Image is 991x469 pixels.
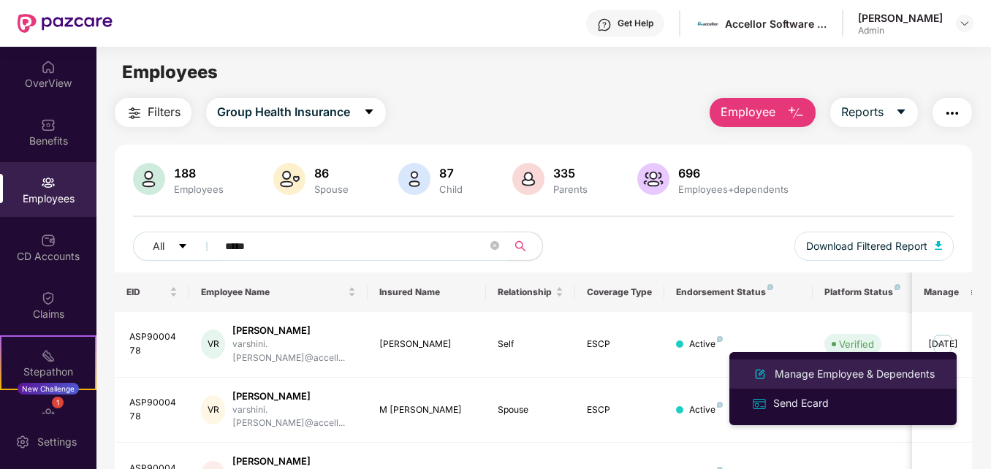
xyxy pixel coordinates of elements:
span: Relationship [498,286,553,298]
div: Employees+dependents [675,183,791,195]
span: Employee Name [201,286,345,298]
span: caret-down [363,106,375,119]
img: svg+xml;base64,PHN2ZyB4bWxucz0iaHR0cDovL3d3dy53My5vcmcvMjAwMC9zdmciIHhtbG5zOnhsaW5rPSJodHRwOi8vd3... [133,163,165,195]
div: ESCP [587,338,653,351]
span: close-circle [490,240,499,253]
img: svg+xml;base64,PHN2ZyB4bWxucz0iaHR0cDovL3d3dy53My5vcmcvMjAwMC9zdmciIHhtbG5zOnhsaW5rPSJodHRwOi8vd3... [398,163,430,195]
div: 86 [311,166,352,180]
th: Relationship [486,272,575,312]
div: Active [689,403,723,417]
div: Accellor Software Pvt Ltd. [725,17,827,31]
div: Settings [33,435,81,449]
span: All [153,238,164,254]
div: [PERSON_NAME] [858,11,943,25]
span: Employees [122,61,218,83]
span: Employee [721,103,775,121]
div: ASP9000478 [129,396,178,424]
div: Admin [858,25,943,37]
span: close-circle [490,241,499,250]
span: caret-down [178,241,188,253]
button: Employee [710,98,816,127]
img: svg+xml;base64,PHN2ZyBpZD0iRHJvcGRvd24tMzJ4MzIiIHhtbG5zPSJodHRwOi8vd3d3LnczLm9yZy8yMDAwL3N2ZyIgd2... [959,18,971,29]
span: Filters [148,103,181,121]
div: Manage Employee & Dependents [772,366,938,382]
img: svg+xml;base64,PHN2ZyB4bWxucz0iaHR0cDovL3d3dy53My5vcmcvMjAwMC9zdmciIHdpZHRoPSI4IiBoZWlnaHQ9IjgiIH... [717,336,723,342]
div: Get Help [618,18,653,29]
div: Spouse [311,183,352,195]
th: Employee Name [189,272,368,312]
div: 87 [436,166,466,180]
div: M [PERSON_NAME] [379,403,475,417]
img: images%20(1).jfif [697,13,718,34]
div: varshini.[PERSON_NAME]@accell... [232,403,355,431]
img: New Pazcare Logo [18,14,113,33]
div: varshini.[PERSON_NAME]@accell... [232,338,355,365]
img: svg+xml;base64,PHN2ZyBpZD0iRW1wbG95ZWVzIiB4bWxucz0iaHR0cDovL3d3dy53My5vcmcvMjAwMC9zdmciIHdpZHRoPS... [41,175,56,190]
button: Reportscaret-down [830,98,918,127]
button: Download Filtered Report [794,232,954,261]
span: EID [126,286,167,298]
th: Coverage Type [575,272,664,312]
img: svg+xml;base64,PHN2ZyBpZD0iQ2xhaW0iIHhtbG5zPSJodHRwOi8vd3d3LnczLm9yZy8yMDAwL3N2ZyIgd2lkdGg9IjIwIi... [41,291,56,305]
div: 1 [52,397,64,408]
button: Filters [115,98,191,127]
th: Insured Name [368,272,487,312]
div: New Challenge [18,383,79,394]
div: ASP9000478 [129,330,178,358]
img: svg+xml;base64,PHN2ZyB4bWxucz0iaHR0cDovL3d3dy53My5vcmcvMjAwMC9zdmciIHhtbG5zOnhsaW5rPSJodHRwOi8vd3... [512,163,544,195]
img: svg+xml;base64,PHN2ZyB4bWxucz0iaHR0cDovL3d3dy53My5vcmcvMjAwMC9zdmciIHdpZHRoPSIyNCIgaGVpZ2h0PSIyNC... [126,104,143,122]
div: Send Ecard [770,395,832,411]
img: svg+xml;base64,PHN2ZyBpZD0iU2V0dGluZy0yMHgyMCIgeG1sbnM9Imh0dHA6Ly93d3cudzMub3JnLzIwMDAvc3ZnIiB3aW... [15,435,30,449]
img: svg+xml;base64,PHN2ZyB4bWxucz0iaHR0cDovL3d3dy53My5vcmcvMjAwMC9zdmciIHdpZHRoPSIxNiIgaGVpZ2h0PSIxNi... [751,396,767,412]
span: caret-down [895,106,907,119]
img: svg+xml;base64,PHN2ZyB4bWxucz0iaHR0cDovL3d3dy53My5vcmcvMjAwMC9zdmciIHhtbG5zOnhsaW5rPSJodHRwOi8vd3... [935,241,942,250]
div: [PERSON_NAME] [232,324,355,338]
img: svg+xml;base64,PHN2ZyB4bWxucz0iaHR0cDovL3d3dy53My5vcmcvMjAwMC9zdmciIHhtbG5zOnhsaW5rPSJodHRwOi8vd3... [787,104,805,122]
button: Allcaret-down [133,232,222,261]
img: svg+xml;base64,PHN2ZyB4bWxucz0iaHR0cDovL3d3dy53My5vcmcvMjAwMC9zdmciIHdpZHRoPSIyMSIgaGVpZ2h0PSIyMC... [41,348,56,363]
div: [PERSON_NAME] [232,454,355,468]
span: Download Filtered Report [806,238,927,254]
div: Stepathon [1,365,95,379]
span: Reports [841,103,884,121]
div: 188 [171,166,227,180]
div: Active [689,338,723,351]
div: VR [201,329,225,359]
img: svg+xml;base64,PHN2ZyB4bWxucz0iaHR0cDovL3d3dy53My5vcmcvMjAwMC9zdmciIHdpZHRoPSIyNCIgaGVpZ2h0PSIyNC... [943,104,961,122]
img: svg+xml;base64,PHN2ZyB4bWxucz0iaHR0cDovL3d3dy53My5vcmcvMjAwMC9zdmciIHhtbG5zOnhsaW5rPSJodHRwOi8vd3... [637,163,669,195]
div: Self [498,338,563,351]
img: svg+xml;base64,PHN2ZyB4bWxucz0iaHR0cDovL3d3dy53My5vcmcvMjAwMC9zdmciIHdpZHRoPSI4IiBoZWlnaHQ9IjgiIH... [717,402,723,408]
div: Employees [171,183,227,195]
img: svg+xml;base64,PHN2ZyB4bWxucz0iaHR0cDovL3d3dy53My5vcmcvMjAwMC9zdmciIHdpZHRoPSI4IiBoZWlnaHQ9IjgiIH... [895,284,900,290]
div: [PERSON_NAME] [379,338,475,351]
img: svg+xml;base64,PHN2ZyBpZD0iSG9tZSIgeG1sbnM9Imh0dHA6Ly93d3cudzMub3JnLzIwMDAvc3ZnIiB3aWR0aD0iMjAiIG... [41,60,56,75]
img: svg+xml;base64,PHN2ZyBpZD0iSGVscC0zMngzMiIgeG1sbnM9Imh0dHA6Ly93d3cudzMub3JnLzIwMDAvc3ZnIiB3aWR0aD... [597,18,612,32]
div: Platform Status [824,286,905,298]
img: svg+xml;base64,PHN2ZyBpZD0iQ0RfQWNjb3VudHMiIGRhdGEtbmFtZT0iQ0QgQWNjb3VudHMiIHhtbG5zPSJodHRwOi8vd3... [41,233,56,248]
img: svg+xml;base64,PHN2ZyB4bWxucz0iaHR0cDovL3d3dy53My5vcmcvMjAwMC9zdmciIHhtbG5zOnhsaW5rPSJodHRwOi8vd3... [273,163,305,195]
div: Child [436,183,466,195]
div: Parents [550,183,591,195]
div: Verified [839,337,874,351]
div: 696 [675,166,791,180]
div: Endorsement Status [676,286,801,298]
th: EID [115,272,189,312]
div: ESCP [587,403,653,417]
div: 335 [550,166,591,180]
div: [PERSON_NAME] [232,389,355,403]
img: svg+xml;base64,PHN2ZyBpZD0iQmVuZWZpdHMiIHhtbG5zPSJodHRwOi8vd3d3LnczLm9yZy8yMDAwL3N2ZyIgd2lkdGg9Ij... [41,118,56,132]
span: search [506,240,535,252]
div: VR [201,395,225,424]
img: manageButton [931,332,954,356]
th: Manage [912,272,971,312]
img: svg+xml;base64,PHN2ZyB4bWxucz0iaHR0cDovL3d3dy53My5vcmcvMjAwMC9zdmciIHhtbG5zOnhsaW5rPSJodHRwOi8vd3... [751,365,769,383]
span: Group Health Insurance [217,103,350,121]
div: Spouse [498,403,563,417]
img: svg+xml;base64,PHN2ZyBpZD0iRW5kb3JzZW1lbnRzIiB4bWxucz0iaHR0cDovL3d3dy53My5vcmcvMjAwMC9zdmciIHdpZH... [41,406,56,421]
img: svg+xml;base64,PHN2ZyB4bWxucz0iaHR0cDovL3d3dy53My5vcmcvMjAwMC9zdmciIHdpZHRoPSI4IiBoZWlnaHQ9IjgiIH... [767,284,773,290]
button: Group Health Insurancecaret-down [206,98,386,127]
button: search [506,232,543,261]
